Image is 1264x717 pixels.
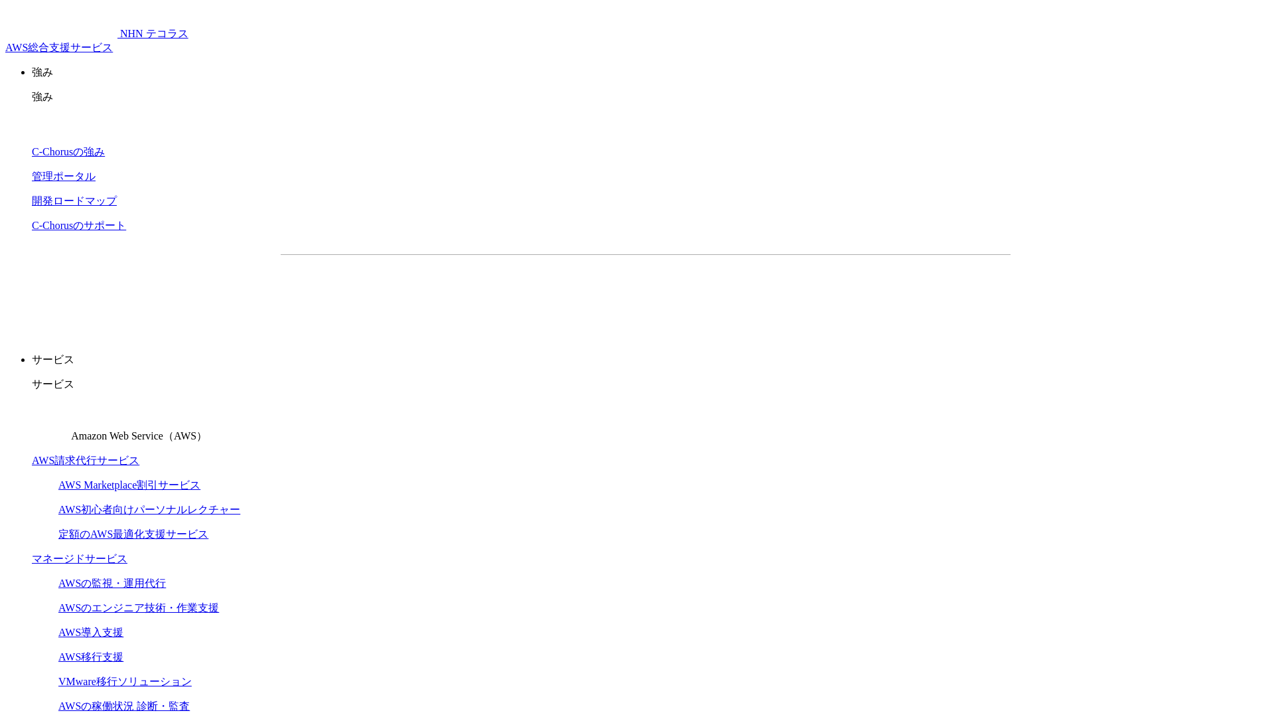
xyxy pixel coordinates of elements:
[425,276,639,309] a: 資料を請求する
[652,276,866,309] a: まずは相談する
[32,195,117,206] a: 開発ロードマップ
[58,627,123,638] a: AWS導入支援
[32,353,1259,367] p: サービス
[58,676,192,687] a: VMware移行ソリューション
[32,378,1259,392] p: サービス
[32,553,127,564] a: マネージドサービス
[71,430,207,441] span: Amazon Web Service（AWS）
[58,651,123,663] a: AWS移行支援
[32,66,1259,80] p: 強み
[5,5,117,37] img: AWS総合支援サービス C-Chorus
[58,602,219,613] a: AWSのエンジニア技術・作業支援
[32,90,1259,104] p: 強み
[32,220,126,231] a: C-Chorusのサポート
[32,171,96,182] a: 管理ポータル
[58,479,200,491] a: AWS Marketplace割引サービス
[58,504,240,515] a: AWS初心者向けパーソナルレクチャー
[58,528,208,540] a: 定額のAWS最適化支援サービス
[5,28,188,53] a: AWS総合支援サービス C-Chorus NHN テコラスAWS総合支援サービス
[58,700,190,712] a: AWSの稼働状況 診断・監査
[58,578,166,589] a: AWSの監視・運用代行
[32,146,105,157] a: C-Chorusの強み
[32,455,139,466] a: AWS請求代行サービス
[32,402,69,439] img: Amazon Web Service（AWS）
